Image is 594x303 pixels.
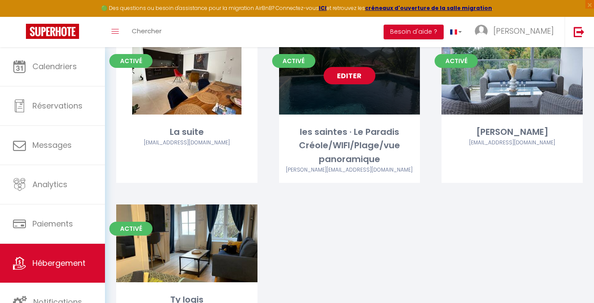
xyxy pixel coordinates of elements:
[26,24,79,39] img: Super Booking
[32,179,67,190] span: Analytics
[116,139,257,147] div: Airbnb
[109,222,152,236] span: Activé
[125,17,168,47] a: Chercher
[365,4,492,12] a: créneaux d'ouverture de la salle migration
[574,26,584,37] img: logout
[442,125,583,139] div: [PERSON_NAME]
[7,3,33,29] button: Ouvrir le widget de chat LiveChat
[435,54,478,68] span: Activé
[324,67,375,84] a: Editer
[32,61,77,72] span: Calendriers
[475,25,488,38] img: ...
[272,54,315,68] span: Activé
[279,125,420,166] div: les saintes · Le Paradis Créole/WIFI/Plage/vue panoramique
[384,25,444,39] button: Besoin d'aide ?
[319,4,327,12] a: ICI
[32,218,73,229] span: Paiements
[32,100,83,111] span: Réservations
[109,54,152,68] span: Activé
[116,125,257,139] div: La suite
[493,26,554,36] span: [PERSON_NAME]
[279,166,420,174] div: Airbnb
[468,17,565,47] a: ... [PERSON_NAME]
[32,140,72,150] span: Messages
[32,258,86,268] span: Hébergement
[442,139,583,147] div: Airbnb
[132,26,162,35] span: Chercher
